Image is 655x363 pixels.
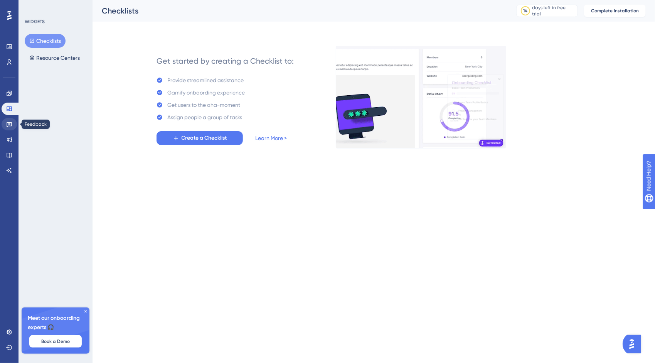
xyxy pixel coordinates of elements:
div: Provide streamlined assistance [167,76,244,85]
button: Checklists [25,34,66,48]
div: Assign people a group of tasks [167,113,242,122]
button: Resource Centers [25,51,84,65]
img: e28e67207451d1beac2d0b01ddd05b56.gif [336,46,506,149]
span: Book a Demo [41,338,70,344]
span: Complete Installation [591,8,639,14]
div: Get started by creating a Checklist to: [157,56,294,66]
button: Book a Demo [29,335,82,348]
a: Learn More > [255,133,287,143]
div: WIDGETS [25,19,45,25]
span: Meet our onboarding experts 🎧 [28,314,83,332]
div: Get users to the aha-moment [167,100,240,110]
iframe: UserGuiding AI Assistant Launcher [623,333,646,356]
span: Need Help? [18,2,48,11]
button: Create a Checklist [157,131,243,145]
div: 14 [524,8,528,14]
div: Gamify onbaording experience [167,88,245,97]
span: Create a Checklist [182,133,227,143]
div: Checklists [102,5,497,16]
div: days left in free trial [532,5,575,17]
button: Complete Installation [584,5,646,17]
